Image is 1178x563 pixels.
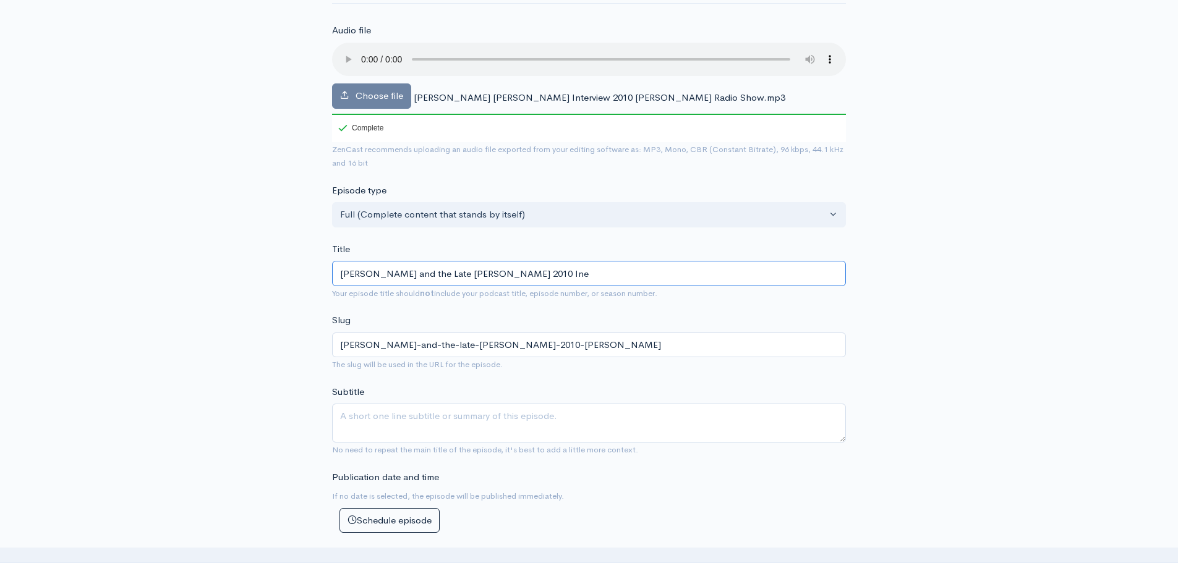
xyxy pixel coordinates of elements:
[420,288,434,298] strong: not
[339,508,440,533] button: Schedule episode
[340,208,827,222] div: Full (Complete content that stands by itself)
[332,491,564,501] small: If no date is selected, the episode will be published immediately.
[332,202,846,227] button: Full (Complete content that stands by itself)
[332,23,371,38] label: Audio file
[332,444,638,455] small: No need to repeat the main title of the episode, it's best to add a little more context.
[332,144,843,169] small: ZenCast recommends uploading an audio file exported from your editing software as: MP3, Mono, CBR...
[332,114,846,115] div: 100%
[414,91,785,103] span: [PERSON_NAME] [PERSON_NAME] Interview 2010 [PERSON_NAME] Radio Show.mp3
[332,184,386,198] label: Episode type
[332,288,657,298] small: Your episode title should include your podcast title, episode number, or season number.
[332,385,364,399] label: Subtitle
[332,114,386,142] div: Complete
[332,332,846,358] input: title-of-episode
[332,546,382,561] label: Show notes
[332,261,846,286] input: What is the episode's title?
[332,313,351,328] label: Slug
[356,90,403,101] span: Choose file
[338,124,383,132] div: Complete
[332,242,350,256] label: Title
[332,470,439,485] label: Publication date and time
[332,359,503,370] small: The slug will be used in the URL for the episode.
